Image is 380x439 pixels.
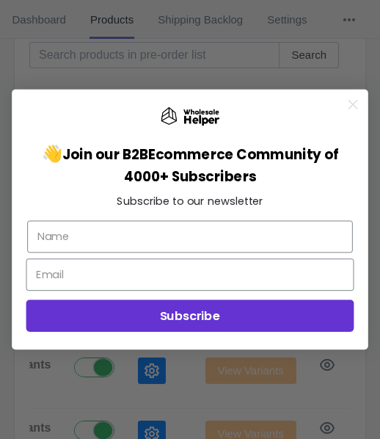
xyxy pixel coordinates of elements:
[26,258,354,291] input: Email
[124,145,339,186] span: Ecommerce Community of 4000+ Subscribers
[343,94,363,115] button: Close dialog
[117,193,263,208] span: Subscribe to our newsletter
[161,107,220,126] img: Wholesale Helper Logo
[62,145,148,164] span: Join our B2B
[42,142,149,166] span: 👋
[26,300,354,332] button: Subscribe
[27,220,353,253] input: Name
